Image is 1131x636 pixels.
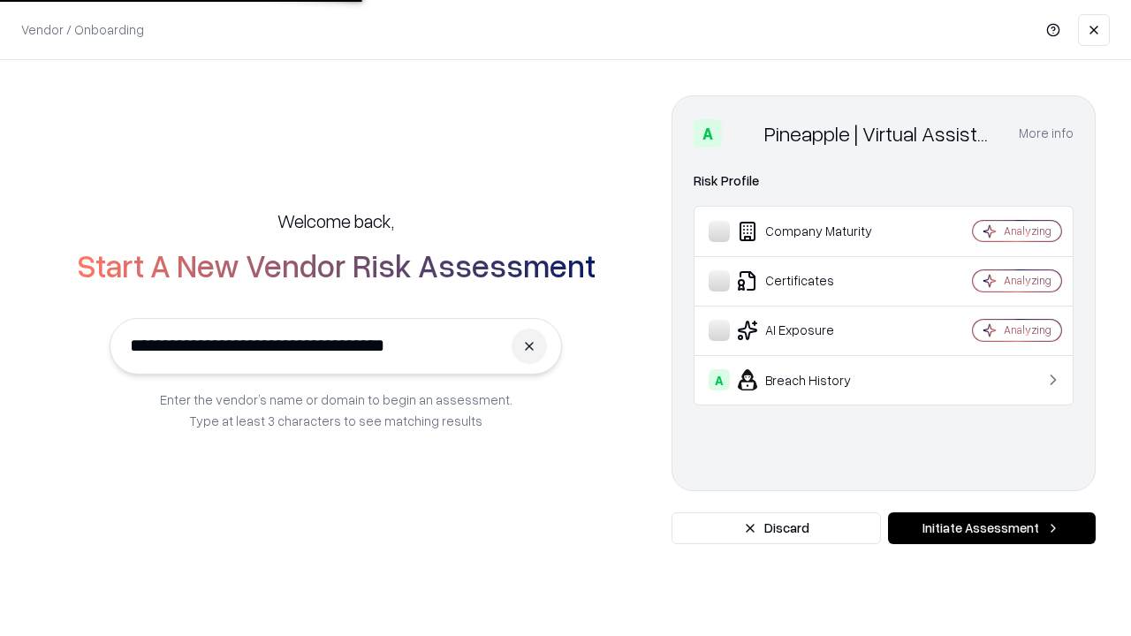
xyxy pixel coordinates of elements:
[709,270,920,291] div: Certificates
[729,119,757,148] img: Pineapple | Virtual Assistant Agency
[709,369,920,390] div: Breach History
[888,512,1096,544] button: Initiate Assessment
[709,369,730,390] div: A
[709,320,920,341] div: AI Exposure
[21,20,144,39] p: Vendor / Onboarding
[709,221,920,242] div: Company Maturity
[764,119,998,148] div: Pineapple | Virtual Assistant Agency
[1004,322,1051,337] div: Analyzing
[1004,223,1051,238] div: Analyzing
[694,119,722,148] div: A
[1019,117,1074,149] button: More info
[277,208,394,233] h5: Welcome back,
[672,512,881,544] button: Discard
[77,247,596,283] h2: Start A New Vendor Risk Assessment
[160,389,512,431] p: Enter the vendor’s name or domain to begin an assessment. Type at least 3 characters to see match...
[694,170,1074,192] div: Risk Profile
[1004,273,1051,288] div: Analyzing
